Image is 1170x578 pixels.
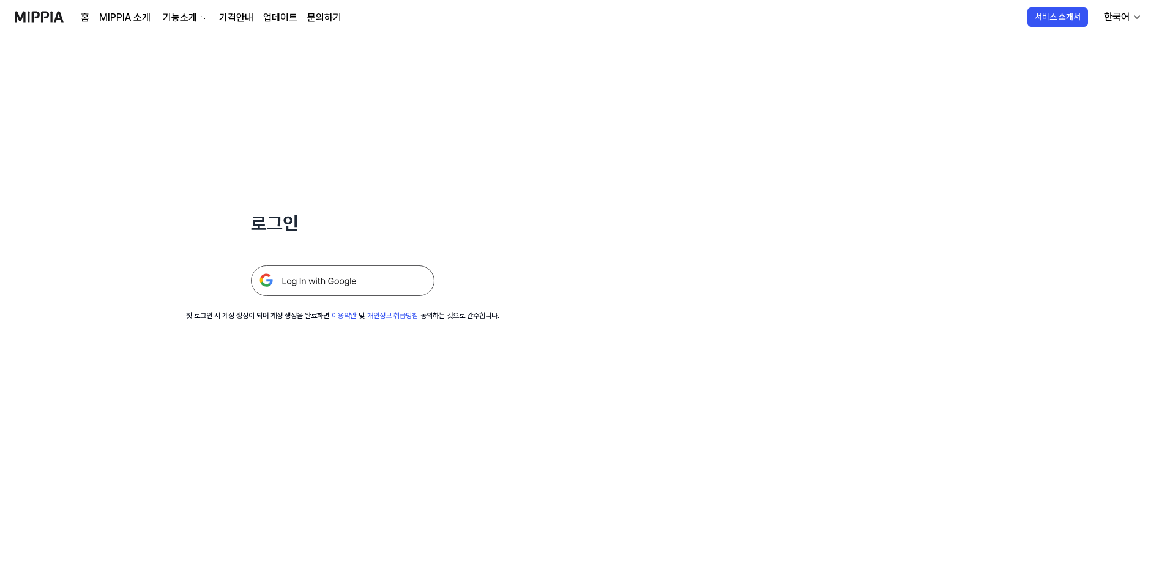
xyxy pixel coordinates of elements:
a: 개인정보 취급방침 [367,311,418,320]
button: 기능소개 [160,10,209,25]
a: 업데이트 [263,10,297,25]
div: 첫 로그인 시 계정 생성이 되며 계정 생성을 완료하면 및 동의하는 것으로 간주합니다. [186,311,499,321]
a: MIPPIA 소개 [99,10,151,25]
a: 이용약관 [332,311,356,320]
img: 구글 로그인 버튼 [251,265,434,296]
button: 한국어 [1094,5,1149,29]
a: 문의하기 [307,10,341,25]
a: 가격안내 [219,10,253,25]
a: 홈 [81,10,89,25]
div: 기능소개 [160,10,199,25]
div: 한국어 [1101,10,1132,24]
h1: 로그인 [251,210,434,236]
button: 서비스 소개서 [1027,7,1088,27]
